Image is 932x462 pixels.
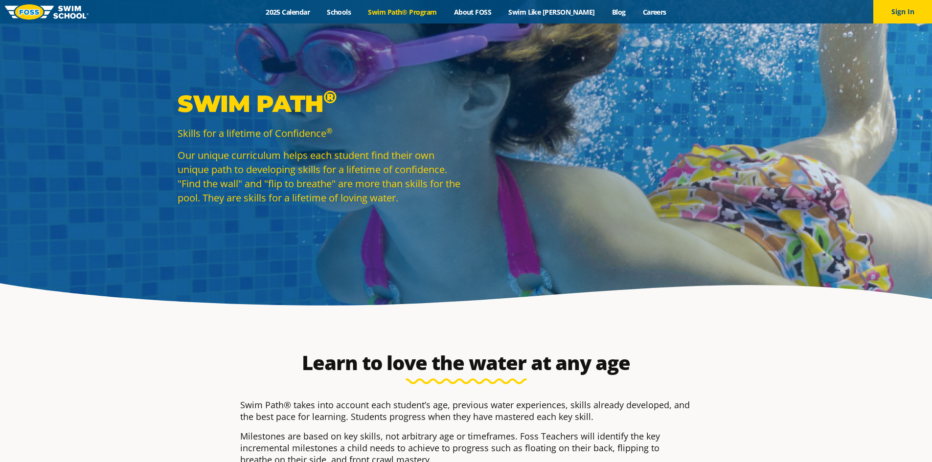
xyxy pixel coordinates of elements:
a: Swim Path® Program [360,7,445,17]
a: Careers [634,7,675,17]
a: About FOSS [445,7,500,17]
p: Swim Path® takes into account each student’s age, previous water experiences, skills already deve... [240,399,692,422]
a: Swim Like [PERSON_NAME] [500,7,604,17]
h2: Learn to love the water at any age [235,351,697,374]
a: Schools [318,7,360,17]
p: Our unique curriculum helps each student find their own unique path to developing skills for a li... [178,148,461,205]
a: Blog [603,7,634,17]
p: Swim Path [178,89,461,118]
sup: ® [326,126,332,135]
img: FOSS Swim School Logo [5,4,89,20]
p: Skills for a lifetime of Confidence [178,126,461,140]
sup: ® [323,86,337,108]
a: 2025 Calendar [257,7,318,17]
